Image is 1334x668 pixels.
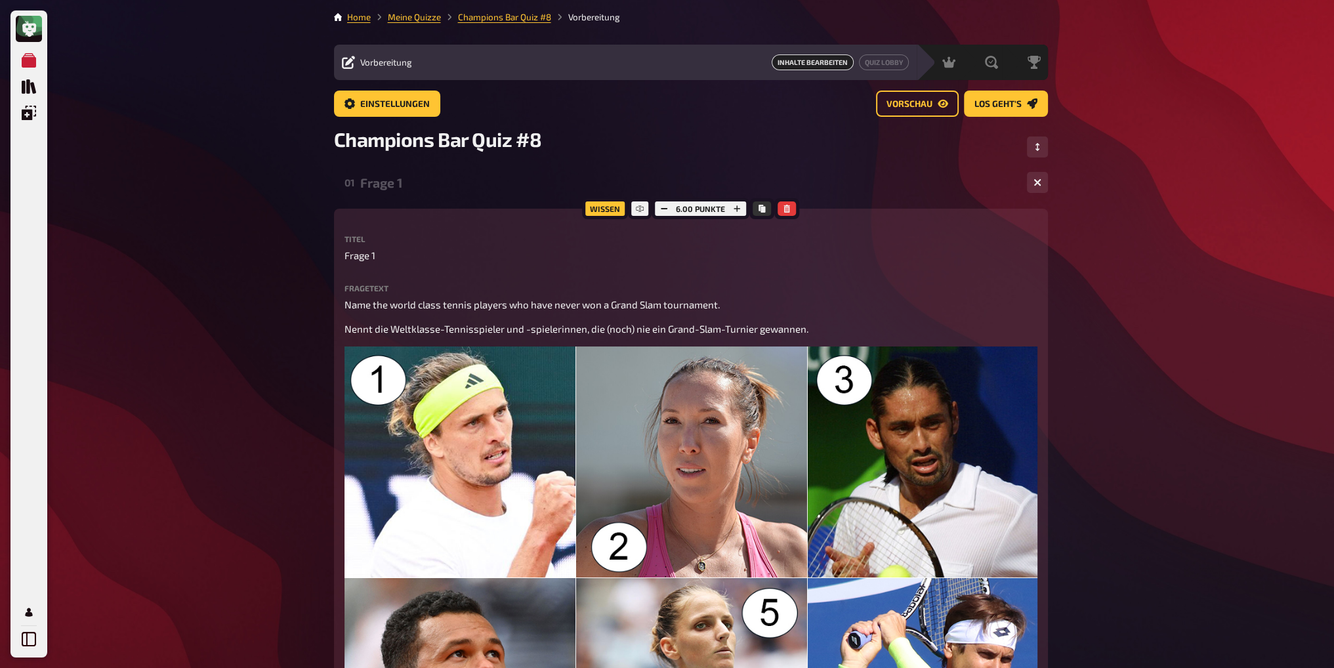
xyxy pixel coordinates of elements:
div: 01 [344,177,355,188]
span: Name the world class tennis players who have never won a Grand Slam tournament. [344,299,720,310]
a: Champions Bar Quiz #8 [458,12,551,22]
span: Vorschau [886,100,932,109]
li: Vorbereitung [551,10,620,24]
a: Meine Quizze [388,12,441,22]
button: Einstellungen [334,91,440,117]
span: Frage 1 [344,248,375,263]
button: Reihenfolge anpassen [1027,136,1048,157]
label: Titel [344,235,1037,243]
span: Einstellungen [360,100,430,109]
a: Meine Quizze [16,47,42,73]
button: Quiz Lobby [859,54,909,70]
span: Champions Bar Quiz #8 [334,127,542,151]
button: Vorschau [876,91,959,117]
li: Meine Quizze [371,10,441,24]
a: Quiz Sammlung [16,73,42,100]
li: Home [347,10,371,24]
li: Champions Bar Quiz #8 [441,10,551,24]
a: Einblendungen [16,100,42,126]
span: Vorbereitung [360,57,412,68]
span: Los geht's [974,100,1022,109]
button: Kopieren [753,201,771,216]
div: Frage 1 [360,175,1016,190]
span: Nennt die Weltklasse-Tennisspieler und -spielerinnen, die (noch) nie ein Grand-Slam-Turnier gewan... [344,323,808,335]
div: 6.00 Punkte [652,198,749,219]
a: Profil [16,599,42,625]
label: Fragetext [344,284,1037,292]
button: Los geht's [964,91,1048,117]
a: Inhalte Bearbeiten [772,54,854,70]
a: Home [347,12,371,22]
div: Wissen [582,198,628,219]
